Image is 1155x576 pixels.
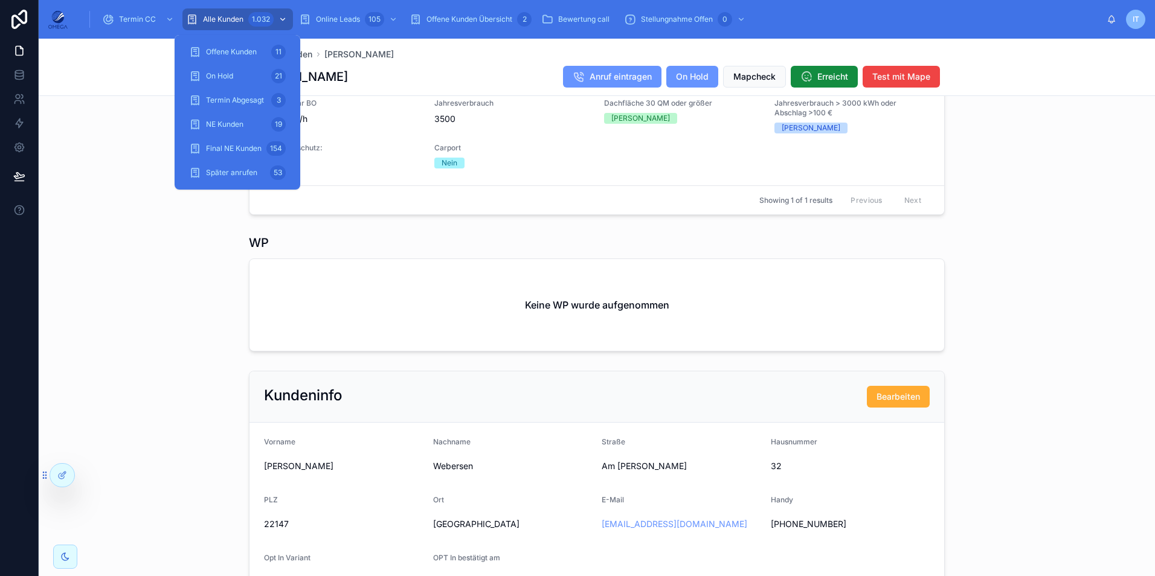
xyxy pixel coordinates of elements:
span: On Hold [676,71,709,83]
span: Dachfläche 30 QM oder größer [604,98,760,108]
span: Später anrufen [206,168,257,178]
button: Erreicht [791,66,858,88]
button: Test mit Mape [863,66,940,88]
div: 2 [517,12,532,27]
a: Offene Kunden Übersicht2 [406,8,535,30]
span: Termin Abgesagt [206,95,264,105]
h1: WP [249,234,269,251]
div: 21 [271,69,286,83]
span: Stellungnahme Offen [641,14,713,24]
span: Final NE Kunden [206,144,262,153]
a: Online Leads105 [295,8,404,30]
a: Alle Kunden1.032 [182,8,293,30]
span: Webersen [433,460,593,472]
span: Nachname [433,437,471,446]
span: Am [PERSON_NAME] [602,460,761,472]
a: NE Kunden19 [182,114,293,135]
div: 53 [270,165,286,180]
span: Jahresverbrauch > 3000 kWh oder Abschlag >100 € [774,98,930,118]
span: Test mit Mape [872,71,930,83]
span: Showing 1 of 1 results [759,196,832,205]
div: Nein [442,158,457,168]
span: Bearbeiten [877,391,920,403]
span: Hausnummer [771,437,817,446]
span: 2200 kw/h [264,113,420,125]
span: [GEOGRAPHIC_DATA] [433,518,593,530]
span: Ort [433,495,444,504]
button: On Hold [666,66,718,88]
span: OPT In bestätigt am [433,553,500,562]
div: 11 [271,45,286,59]
span: NE Kunden [206,120,243,129]
span: Ensembleschutz: [264,143,420,153]
div: 0 [718,12,732,27]
a: On Hold21 [182,65,293,87]
span: 3500 [434,113,590,125]
span: Termin CC [119,14,156,24]
span: Erreicht [817,71,848,83]
button: Anruf eintragen [563,66,661,88]
span: Alle Kunden [203,14,243,24]
a: Später anrufen53 [182,162,293,184]
span: Straße [602,437,625,446]
img: App logo [48,10,68,29]
a: Termin Abgesagt3 [182,89,293,111]
div: scrollable content [77,6,1107,33]
span: On Hold [206,71,233,81]
span: 22147 [264,518,423,530]
div: 3 [271,93,286,107]
div: 105 [365,12,384,27]
span: Offene Kunden Übersicht [426,14,512,24]
span: Kommentar BO [264,98,420,108]
a: Offene Kunden11 [182,41,293,63]
div: 154 [266,141,286,156]
div: 19 [271,117,286,132]
a: [EMAIL_ADDRESS][DOMAIN_NAME] [602,518,747,530]
div: [PERSON_NAME] [782,123,840,133]
a: Bewertung call [538,8,618,30]
button: Bearbeiten [867,386,930,408]
span: 32 [771,460,930,472]
span: Jahresverbrauch [434,98,590,108]
span: Carport [434,143,590,153]
span: Online Leads [316,14,360,24]
a: [PERSON_NAME] [324,48,394,60]
div: [PERSON_NAME] [611,113,670,124]
span: Mapcheck [733,71,776,83]
span: Vorname [264,437,295,446]
span: Opt In Variant [264,553,310,562]
a: Final NE Kunden154 [182,138,293,159]
a: Stellungnahme Offen0 [620,8,751,30]
a: Termin CC [98,8,180,30]
div: 1.032 [248,12,274,27]
span: [PHONE_NUMBER] [771,518,930,530]
span: IT [1133,14,1139,24]
span: Anruf eintragen [590,71,652,83]
span: Offene Kunden [206,47,257,57]
span: PLZ [264,495,278,504]
span: Bewertung call [558,14,610,24]
span: [PERSON_NAME] [264,460,423,472]
span: Handy [771,495,793,504]
span: E-Mail [602,495,624,504]
h2: Keine WP wurde aufgenommen [525,298,669,312]
button: Mapcheck [723,66,786,88]
h2: Kundeninfo [264,386,343,405]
